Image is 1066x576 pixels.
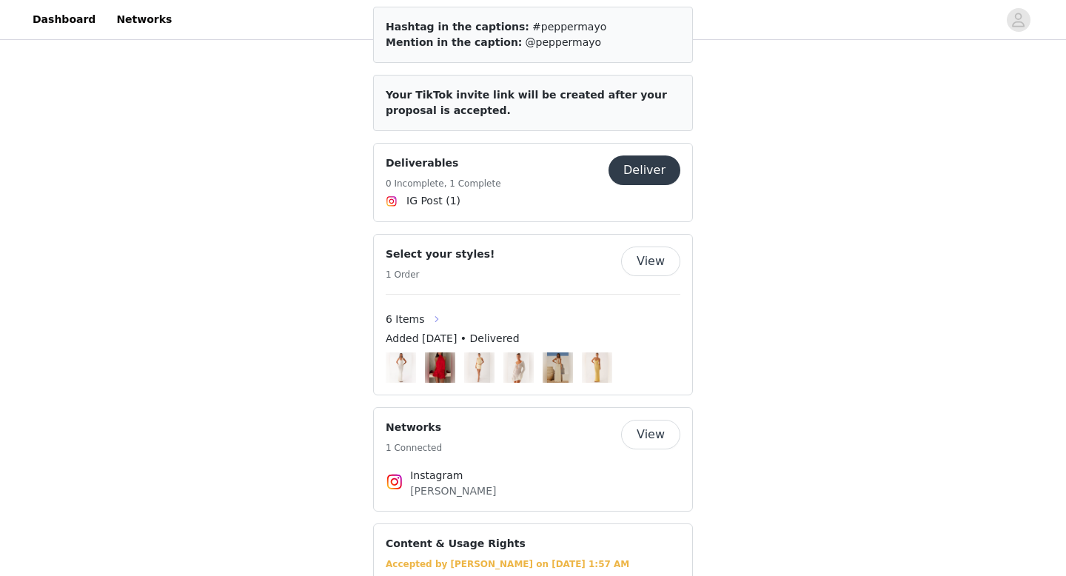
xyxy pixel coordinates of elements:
img: Image Background Blur [425,349,455,386]
button: Deliver [609,155,680,185]
span: IG Post (1) [406,193,460,209]
a: Networks [107,3,181,36]
img: Image Background Blur [503,349,534,386]
a: Dashboard [24,3,104,36]
span: 6 Items [386,312,425,327]
span: Added [DATE] • Delivered [386,331,520,346]
h4: Content & Usage Rights [386,536,526,552]
img: Instagram Icon [386,473,403,491]
div: Select your styles! [373,234,693,395]
div: avatar [1011,8,1025,32]
img: Image Background Blur [543,349,573,386]
h5: 0 Incomplete, 1 Complete [386,177,501,190]
span: Hashtag in the captions: [386,21,529,33]
h4: Deliverables [386,155,501,171]
span: #peppermayo [532,21,606,33]
img: Zara Rose Crochet Maxi Dress - Yellow [586,352,609,383]
h4: Select your styles! [386,247,495,262]
div: Networks [373,407,693,512]
h4: Networks [386,420,442,435]
div: Accepted by [PERSON_NAME] on [DATE] 1:57 AM [386,557,680,571]
span: @peppermayo [526,36,601,48]
h5: 1 Order [386,268,495,281]
div: Deliverables [373,143,693,222]
span: Your TikTok invite link will be created after your proposal is accepted. [386,89,667,116]
button: View [621,420,680,449]
h4: Instagram [410,468,656,483]
span: Mention in the caption: [386,36,522,48]
h5: 1 Connected [386,441,442,455]
img: Image Background Blur [582,349,612,386]
img: Willow Chiffon Mini Dress - Red [429,352,452,383]
img: Mistlight Cowl Maxi Dress - Yellow [547,352,569,383]
img: Instagram Icon [386,195,398,207]
img: Majestic Beaded Crochet Mini Dress - Ivory [508,352,530,383]
img: Willow Chiffon Top - Yellow [469,352,491,383]
button: View [621,247,680,276]
img: Novalee Flower Crochet Maxi Dress - Ivory [390,352,412,383]
p: [PERSON_NAME] [410,483,656,499]
img: Image Background Blur [464,349,495,386]
img: Image Background Blur [386,349,416,386]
